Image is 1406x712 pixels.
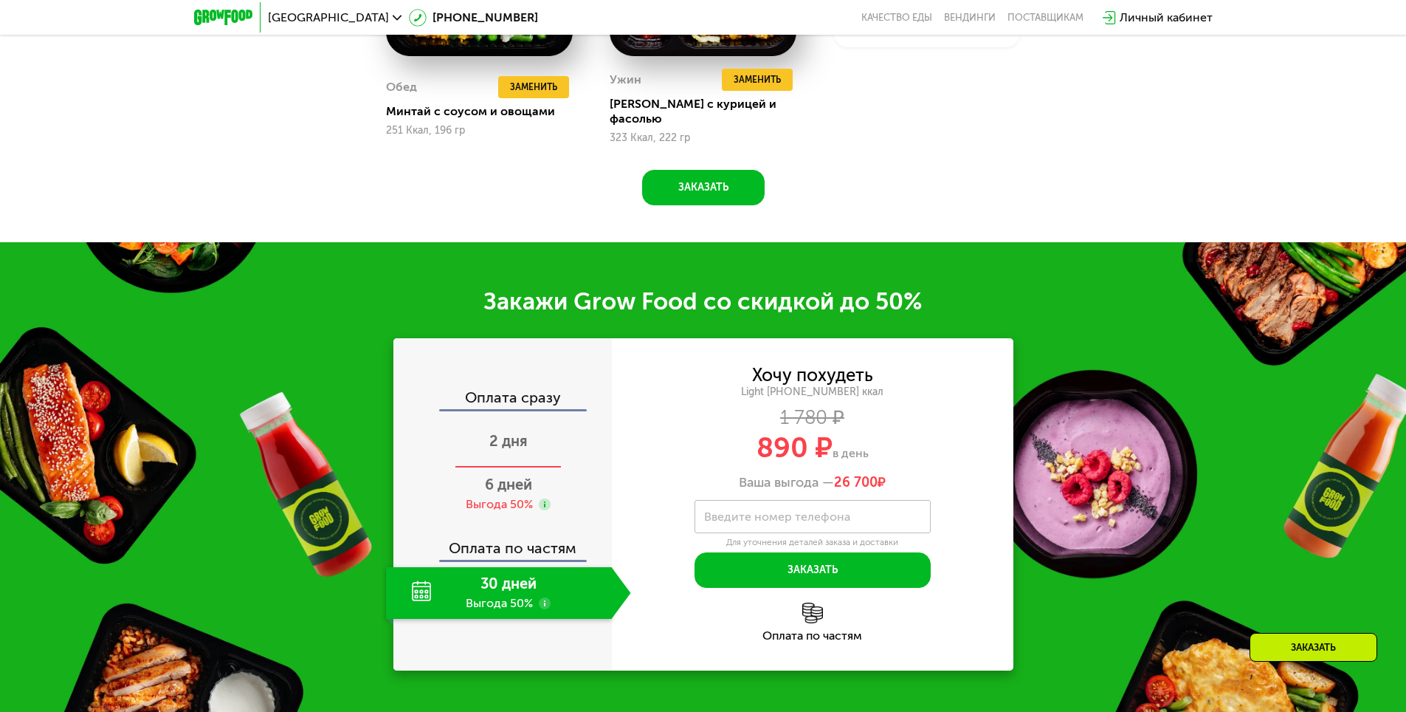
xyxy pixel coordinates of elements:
a: [PHONE_NUMBER] [409,9,538,27]
button: Заказать [695,552,931,588]
div: Light [PHONE_NUMBER] ккал [612,386,1013,399]
img: l6xcnZfty9opOoJh.png [802,603,823,623]
div: 323 Ккал, 222 гр [610,132,796,144]
span: Заменить [734,72,781,87]
span: 26 700 [834,474,878,490]
div: Обед [386,76,417,98]
div: Заказать [1250,633,1377,662]
span: в день [833,446,869,460]
button: Заменить [722,69,793,91]
div: Ваша выгода — [612,475,1013,491]
button: Заменить [498,76,569,98]
a: Вендинги [944,12,996,24]
span: 6 дней [485,476,532,493]
span: ₽ [834,475,886,491]
div: Оплата сразу [395,390,612,409]
div: Для уточнения деталей заказа и доставки [695,537,931,549]
div: Хочу похудеть [752,367,873,383]
div: Оплата по частям [395,526,612,560]
div: Личный кабинет [1120,9,1213,27]
div: Минтай с соусом и овощами [386,104,585,119]
span: 890 ₽ [757,431,833,465]
span: [GEOGRAPHIC_DATA] [268,12,389,24]
button: Заказать [642,170,765,205]
div: Выгода 50% [466,496,533,513]
label: Введите номер телефона [704,513,850,521]
div: 251 Ккал, 196 гр [386,125,573,137]
div: [PERSON_NAME] с курицей и фасолью [610,97,808,126]
span: Заменить [510,80,557,95]
span: 2 дня [489,432,528,450]
a: Качество еды [861,12,932,24]
div: поставщикам [1007,12,1083,24]
div: 1 780 ₽ [612,410,1013,426]
div: Ужин [610,69,641,91]
div: Оплата по частям [612,630,1013,642]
